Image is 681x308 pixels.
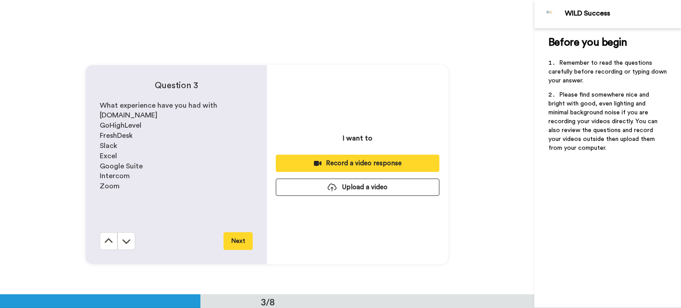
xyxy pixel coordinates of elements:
p: I want to [343,133,372,144]
h4: Question 3 [100,79,253,92]
span: Before you begin [548,37,627,48]
span: Slack [100,142,117,149]
button: Upload a video [276,179,439,196]
span: FreshDesk [100,132,133,139]
div: Record a video response [283,159,432,168]
button: Record a video response [276,155,439,172]
span: Please find somewhere nice and bright with good, even lighting and minimal background noise if yo... [548,92,659,151]
span: Google Suite [100,163,143,170]
span: Intercom [100,172,130,179]
span: GoHighLevel [100,122,141,129]
img: Profile Image [539,4,560,25]
span: [DOMAIN_NAME] [100,112,157,119]
span: Zoom [100,183,120,190]
span: What experience have you had with [100,102,217,109]
span: Excel [100,152,117,160]
span: Remember to read the questions carefully before recording or typing down your answer. [548,60,669,84]
div: WILD Success [565,9,681,18]
button: Next [223,232,253,250]
div: 3/8 [247,296,289,308]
